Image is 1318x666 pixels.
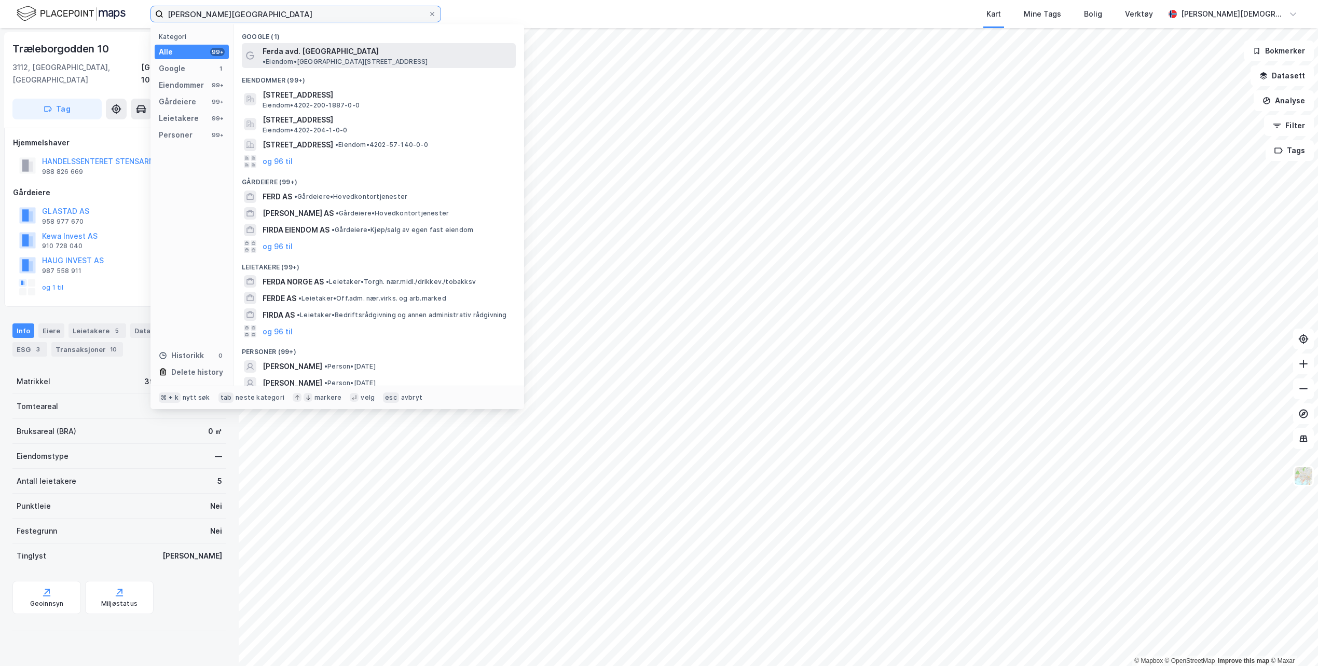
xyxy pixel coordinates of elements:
[42,267,81,275] div: 987 558 911
[210,114,225,123] div: 99+
[12,342,47,357] div: ESG
[1294,466,1313,486] img: Z
[234,170,524,188] div: Gårdeiere (99+)
[1181,8,1285,20] div: [PERSON_NAME][DEMOGRAPHIC_DATA]
[42,242,83,250] div: 910 728 040
[294,193,297,200] span: •
[383,392,399,403] div: esc
[263,292,296,305] span: FERDE AS
[17,375,50,388] div: Matrikkel
[159,96,196,108] div: Gårdeiere
[17,450,68,463] div: Eiendomstype
[12,61,141,86] div: 3112, [GEOGRAPHIC_DATA], [GEOGRAPHIC_DATA]
[216,351,225,360] div: 0
[324,379,327,387] span: •
[263,309,295,321] span: FIRDA AS
[234,339,524,358] div: Personer (99+)
[144,375,222,388] div: 3905-1006-192-0-0
[141,61,226,86] div: [GEOGRAPHIC_DATA], 1006/192
[130,323,182,338] div: Datasett
[1125,8,1153,20] div: Verktøy
[159,62,185,75] div: Google
[1251,65,1314,86] button: Datasett
[1165,657,1215,664] a: OpenStreetMap
[42,218,84,226] div: 958 977 670
[210,48,225,56] div: 99+
[159,129,193,141] div: Personer
[263,89,512,101] span: [STREET_ADDRESS]
[112,325,122,336] div: 5
[17,475,76,487] div: Antall leietakere
[51,342,123,357] div: Transaksjoner
[263,45,379,58] span: Ferda avd. [GEOGRAPHIC_DATA]
[263,114,512,126] span: [STREET_ADDRESS]
[17,525,57,537] div: Festegrunn
[1218,657,1269,664] a: Improve this map
[215,450,222,463] div: —
[17,500,51,512] div: Punktleie
[324,379,376,387] span: Person • [DATE]
[38,323,64,338] div: Eiere
[12,99,102,119] button: Tag
[162,550,222,562] div: [PERSON_NAME]
[17,400,58,413] div: Tomteareal
[159,392,181,403] div: ⌘ + k
[17,5,126,23] img: logo.f888ab2527a4732fd821a326f86c7f29.svg
[263,276,324,288] span: FERDA NORGE AS
[42,168,83,176] div: 988 826 669
[263,155,293,168] button: og 96 til
[236,393,284,402] div: neste kategori
[216,64,225,73] div: 1
[336,209,339,217] span: •
[159,349,204,362] div: Historikk
[361,393,375,402] div: velg
[263,58,266,65] span: •
[210,81,225,89] div: 99+
[17,425,76,438] div: Bruksareal (BRA)
[401,393,422,402] div: avbryt
[326,278,476,286] span: Leietaker • Torgh. nær.midl./drikkev./tobakksv
[332,226,335,234] span: •
[263,58,428,66] span: Eiendom • [GEOGRAPHIC_DATA][STREET_ADDRESS]
[297,311,507,319] span: Leietaker • Bedriftsrådgivning og annen administrativ rådgivning
[324,362,376,371] span: Person • [DATE]
[1134,657,1163,664] a: Mapbox
[234,255,524,274] div: Leietakere (99+)
[30,600,64,608] div: Geoinnsyn
[68,323,126,338] div: Leietakere
[294,193,407,201] span: Gårdeiere • Hovedkontortjenester
[263,139,333,151] span: [STREET_ADDRESS]
[1254,90,1314,111] button: Analyse
[263,325,293,337] button: og 96 til
[108,344,119,355] div: 10
[1084,8,1102,20] div: Bolig
[986,8,1001,20] div: Kart
[183,393,210,402] div: nytt søk
[263,191,292,203] span: FERD AS
[263,360,322,373] span: [PERSON_NAME]
[159,33,229,40] div: Kategori
[159,46,173,58] div: Alle
[101,600,138,608] div: Miljøstatus
[208,425,222,438] div: 0 ㎡
[263,126,347,134] span: Eiendom • 4202-204-1-0-0
[263,207,334,220] span: [PERSON_NAME] AS
[336,209,449,218] span: Gårdeiere • Hovedkontortjenester
[263,224,330,236] span: FIRDA EIENDOM AS
[17,550,46,562] div: Tinglyst
[210,500,222,512] div: Nei
[210,525,222,537] div: Nei
[171,366,223,378] div: Delete history
[335,141,428,149] span: Eiendom • 4202-57-140-0-0
[234,24,524,43] div: Google (1)
[1264,115,1314,136] button: Filter
[1266,616,1318,666] div: Kontrollprogram for chat
[13,186,226,199] div: Gårdeiere
[210,98,225,106] div: 99+
[298,294,446,303] span: Leietaker • Off.adm. nær.virks. og arb.marked
[13,137,226,149] div: Hjemmelshaver
[297,311,300,319] span: •
[12,40,111,57] div: Træleborgodden 10
[332,226,473,234] span: Gårdeiere • Kjøp/salg av egen fast eiendom
[326,278,329,286] span: •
